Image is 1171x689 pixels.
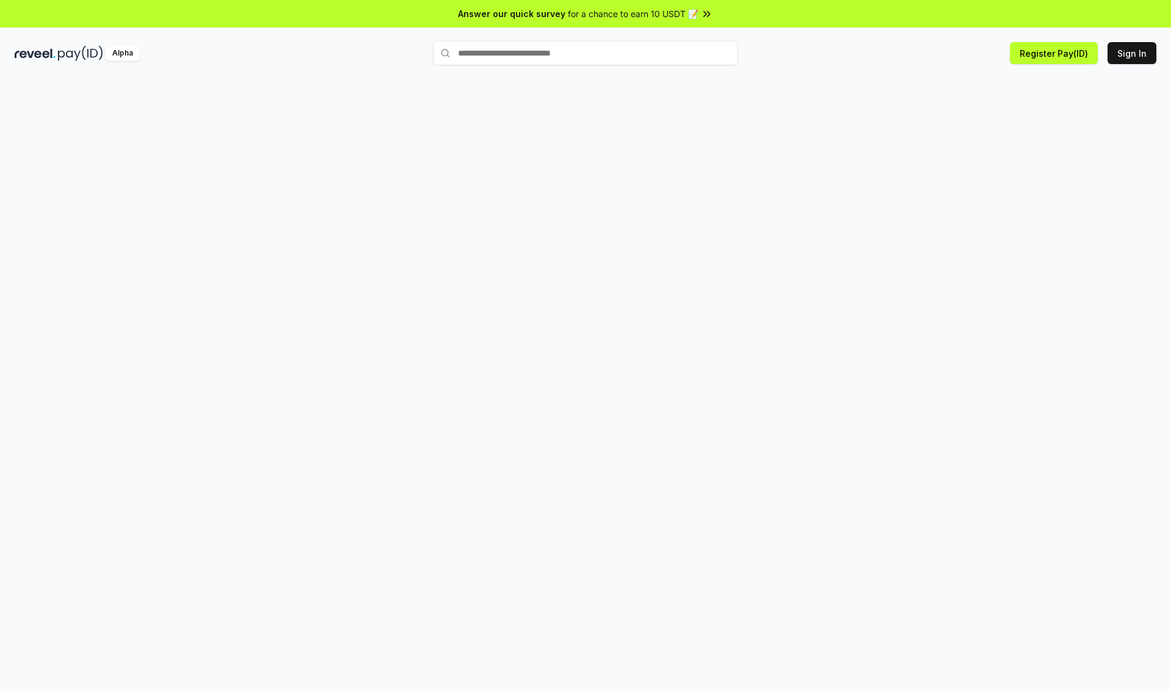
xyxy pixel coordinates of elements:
img: pay_id [58,46,103,61]
button: Register Pay(ID) [1010,42,1098,64]
span: Answer our quick survey [458,7,565,20]
button: Sign In [1108,42,1156,64]
span: for a chance to earn 10 USDT 📝 [568,7,698,20]
img: reveel_dark [15,46,56,61]
div: Alpha [106,46,140,61]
